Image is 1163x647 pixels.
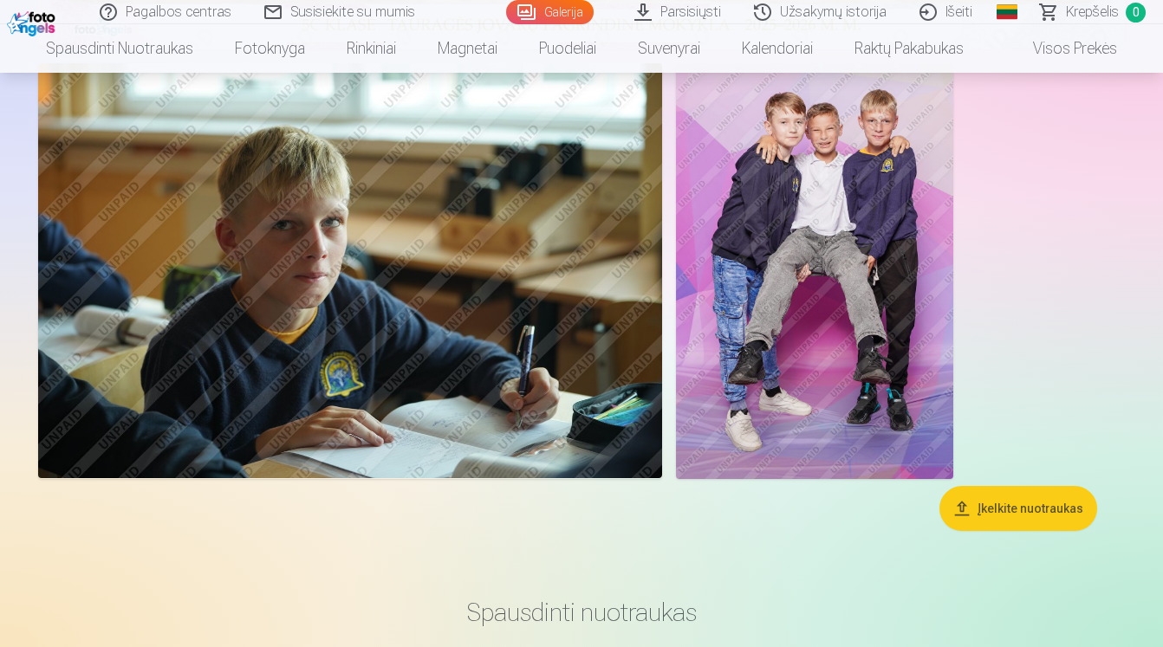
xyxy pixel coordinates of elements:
a: Puodeliai [518,24,617,73]
a: Magnetai [417,24,518,73]
a: Suvenyrai [617,24,721,73]
a: Visos prekės [984,24,1138,73]
a: Spausdinti nuotraukas [25,24,214,73]
h3: Spausdinti nuotraukas [75,597,1088,628]
button: Įkelkite nuotraukas [939,486,1097,531]
a: Kalendoriai [721,24,834,73]
a: Rinkiniai [326,24,417,73]
a: Raktų pakabukas [834,24,984,73]
a: Fotoknyga [214,24,326,73]
span: Krepšelis [1066,2,1119,23]
span: 0 [1126,3,1146,23]
img: /fa2 [7,7,60,36]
